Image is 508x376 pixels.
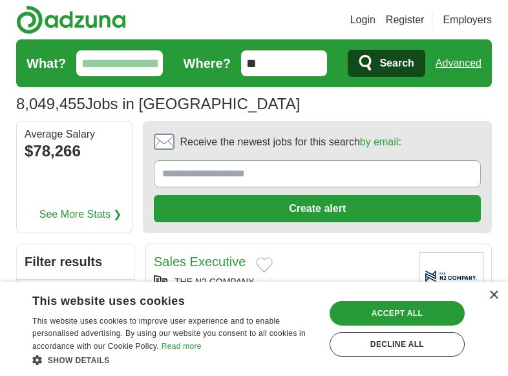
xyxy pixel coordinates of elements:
[32,353,316,366] div: Show details
[443,12,492,28] a: Employers
[256,257,273,273] button: Add to favorite jobs
[17,279,134,311] a: Sort by
[350,12,376,28] a: Login
[17,244,134,279] h2: Filter results
[330,332,465,357] div: Decline all
[48,356,110,365] span: Show details
[162,342,202,351] a: Read more, opens a new window
[25,140,124,163] div: $78,266
[360,136,399,147] a: by email
[16,92,85,116] span: 8,049,455
[379,50,414,76] span: Search
[436,50,482,76] a: Advanced
[184,54,231,73] label: Where?
[26,54,66,73] label: What?
[154,195,481,222] button: Create alert
[16,95,300,112] h1: Jobs in [GEOGRAPHIC_DATA]
[330,301,465,326] div: Accept all
[154,275,408,289] div: THE N2 COMPANY
[419,252,483,300] img: Company logo
[348,50,425,77] button: Search
[25,129,124,140] div: Average Salary
[32,317,306,351] span: This website uses cookies to improve user experience and to enable personalised advertising. By u...
[180,134,401,150] span: Receive the newest jobs for this search :
[489,291,498,300] div: Close
[16,5,126,34] img: Adzuna logo
[386,12,425,28] a: Register
[39,207,122,222] a: See More Stats ❯
[32,289,284,309] div: This website uses cookies
[154,255,246,269] a: Sales Executive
